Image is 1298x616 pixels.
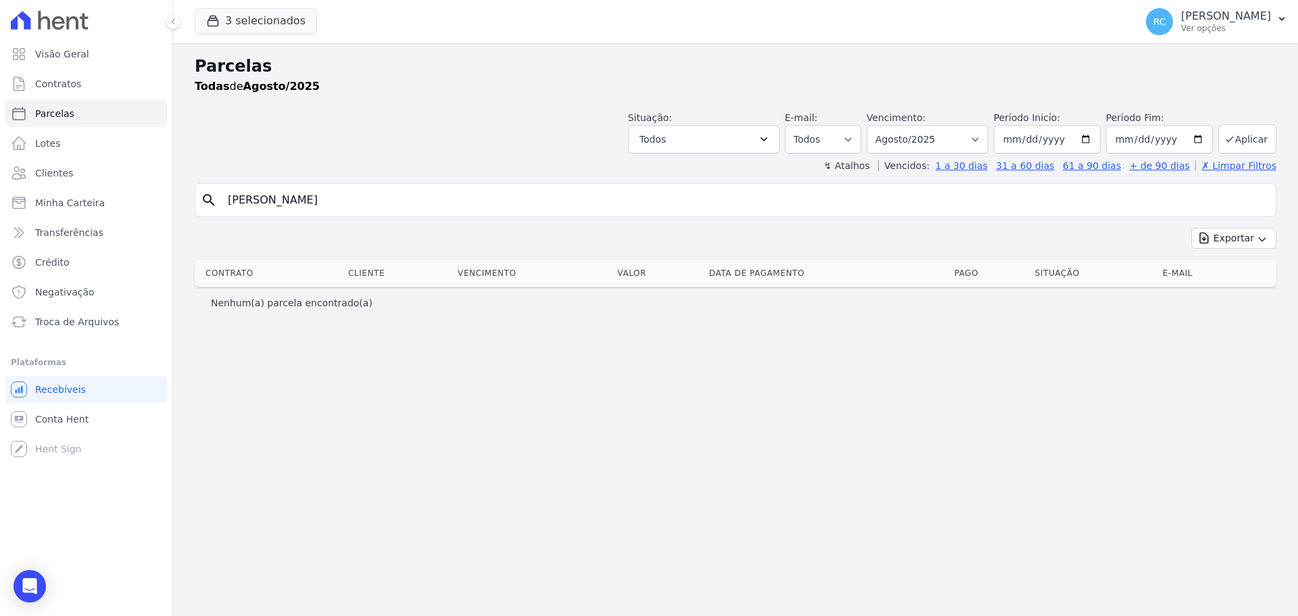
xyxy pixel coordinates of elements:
label: Vencidos: [878,160,930,171]
i: search [201,192,217,208]
span: Lotes [35,137,61,150]
h2: Parcelas [195,54,1276,78]
th: E-mail [1157,260,1251,287]
button: Exportar [1191,228,1276,249]
span: Parcelas [35,107,74,120]
a: Transferências [5,219,167,246]
span: Minha Carteira [35,196,105,210]
span: Crédito [35,256,70,269]
p: Ver opções [1181,23,1271,34]
label: E-mail: [785,112,818,123]
button: Aplicar [1218,124,1276,153]
a: Visão Geral [5,41,167,68]
span: Clientes [35,166,73,180]
a: Clientes [5,160,167,187]
p: de [195,78,320,95]
th: Pago [949,260,1030,287]
a: Negativação [5,279,167,306]
a: Conta Hent [5,406,167,433]
th: Vencimento [452,260,612,287]
th: Cliente [343,260,452,287]
a: Troca de Arquivos [5,308,167,335]
span: Todos [640,131,666,147]
span: Transferências [35,226,103,239]
a: Crédito [5,249,167,276]
p: Nenhum(a) parcela encontrado(a) [211,296,372,310]
label: ↯ Atalhos [823,160,869,171]
a: ✗ Limpar Filtros [1195,160,1276,171]
input: Buscar por nome do lote ou do cliente [220,187,1270,214]
th: Valor [612,260,703,287]
div: Open Intercom Messenger [14,570,46,602]
span: Contratos [35,77,81,91]
label: Período Fim: [1106,111,1213,125]
p: [PERSON_NAME] [1181,9,1271,23]
a: Lotes [5,130,167,157]
label: Situação: [628,112,672,123]
span: RC [1153,17,1166,26]
div: Plataformas [11,354,162,371]
th: Contrato [195,260,343,287]
a: Contratos [5,70,167,97]
a: Parcelas [5,100,167,127]
a: 1 a 30 dias [936,160,988,171]
button: RC [PERSON_NAME] Ver opções [1135,3,1298,41]
a: Minha Carteira [5,189,167,216]
strong: Agosto/2025 [243,80,320,93]
th: Situação [1030,260,1157,287]
span: Recebíveis [35,383,86,396]
a: Recebíveis [5,376,167,403]
th: Data de Pagamento [704,260,949,287]
button: Todos [628,125,779,153]
label: Período Inicío: [994,112,1060,123]
span: Negativação [35,285,95,299]
span: Visão Geral [35,47,89,61]
span: Troca de Arquivos [35,315,119,329]
a: 31 a 60 dias [996,160,1054,171]
strong: Todas [195,80,230,93]
a: 61 a 90 dias [1063,160,1121,171]
span: Conta Hent [35,412,89,426]
a: + de 90 dias [1130,160,1190,171]
button: 3 selecionados [195,8,317,34]
label: Vencimento: [867,112,926,123]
